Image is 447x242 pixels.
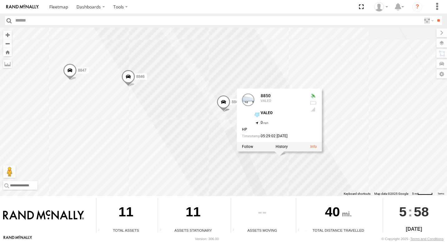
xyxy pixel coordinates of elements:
button: Zoom out [3,39,12,48]
div: 8850 [261,93,304,98]
div: Valeo Dash [372,2,390,12]
label: View Asset History [276,144,288,149]
div: Assets Stationary [158,228,228,233]
div: 40 [296,198,381,228]
a: View Asset Details [310,144,317,149]
span: 5 [399,198,407,225]
div: Valid GPS Fix [309,93,317,98]
span: 5 m [412,192,417,195]
div: Total number of Enabled Assets [96,228,106,233]
span: Map data ©2025 Google [374,192,408,195]
label: Realtime tracking of Asset [242,144,253,149]
i: ? [412,2,422,12]
div: VALEO [261,99,304,103]
div: 11 [96,198,155,228]
span: 8847 [78,68,86,72]
a: Terms (opens in new tab) [438,192,444,195]
div: VALEO [261,111,304,115]
img: Rand McNally [3,210,84,221]
div: Total Distance Travelled [296,228,381,233]
div: Assets Moving [231,228,294,233]
div: 11 [158,198,228,228]
div: [DATE] [383,225,445,233]
div: : [383,198,445,225]
button: Keyboard shortcuts [344,192,371,196]
div: © Copyright 2025 - [381,237,444,241]
div: No battery health information received from this device. [309,100,317,105]
a: Terms and Conditions [410,237,444,241]
div: Date/time of location update [242,134,304,138]
button: Zoom Home [3,48,12,56]
div: Version: 306.00 [195,237,219,241]
div: Total distance travelled by all assets within specified date range and applied filters [296,228,306,233]
div: HP [242,127,304,131]
div: Total number of assets current in transit. [231,228,240,233]
div: Total Assets [96,228,155,233]
button: Zoom in [3,31,12,39]
button: Drag Pegman onto the map to open Street View [3,165,16,178]
img: rand-logo.svg [6,5,39,9]
label: Search Filter Options [421,16,435,25]
button: Map Scale: 5 m per 45 pixels [410,192,435,196]
span: 0 [261,120,268,125]
span: 8848 [232,99,240,104]
span: 8846 [136,74,145,79]
span: 58 [414,198,429,225]
div: Last Event GSM Signal Strength [309,107,317,112]
a: Visit our Website [3,236,32,242]
div: Total number of assets current stationary. [158,228,167,233]
label: Map Settings [436,70,447,78]
label: Measure [3,59,12,68]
